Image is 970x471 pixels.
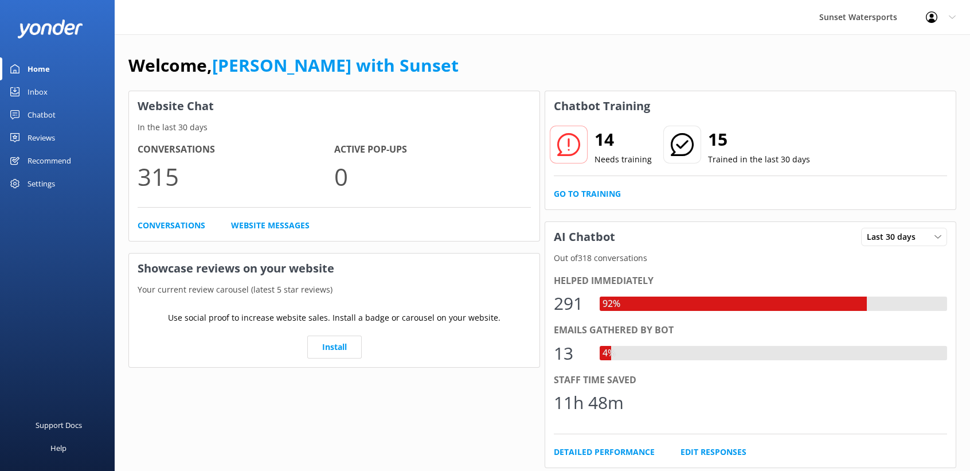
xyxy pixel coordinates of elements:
[28,80,48,103] div: Inbox
[867,231,922,243] span: Last 30 days
[708,153,810,166] p: Trained in the last 30 days
[594,153,652,166] p: Needs training
[28,57,50,80] div: Home
[129,283,539,296] p: Your current review carousel (latest 5 star reviews)
[554,389,624,416] div: 11h 48m
[50,437,67,460] div: Help
[138,142,334,157] h4: Conversations
[28,172,55,195] div: Settings
[212,53,459,77] a: [PERSON_NAME] with Sunset
[680,446,746,458] a: Edit Responses
[600,346,618,361] div: 4%
[554,188,621,200] a: Go to Training
[138,219,205,232] a: Conversations
[594,126,652,153] h2: 14
[17,20,83,38] img: yonder-white-logo.png
[334,142,531,157] h4: Active Pop-ups
[708,126,810,153] h2: 15
[554,274,947,289] div: Helped immediately
[554,446,655,458] a: Detailed Performance
[129,254,539,283] h3: Showcase reviews on your website
[545,222,624,252] h3: AI Chatbot
[129,91,539,121] h3: Website Chat
[334,157,531,196] p: 0
[554,373,947,388] div: Staff time saved
[128,52,459,79] h1: Welcome,
[129,121,539,134] p: In the last 30 days
[600,297,623,312] div: 92%
[554,340,588,367] div: 13
[545,252,956,264] p: Out of 318 conversations
[168,312,500,324] p: Use social proof to increase website sales. Install a badge or carousel on your website.
[545,91,659,121] h3: Chatbot Training
[138,157,334,196] p: 315
[307,336,362,359] a: Install
[28,126,55,149] div: Reviews
[36,414,82,437] div: Support Docs
[554,323,947,338] div: Emails gathered by bot
[28,149,71,172] div: Recommend
[554,290,588,317] div: 291
[28,103,56,126] div: Chatbot
[231,219,310,232] a: Website Messages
